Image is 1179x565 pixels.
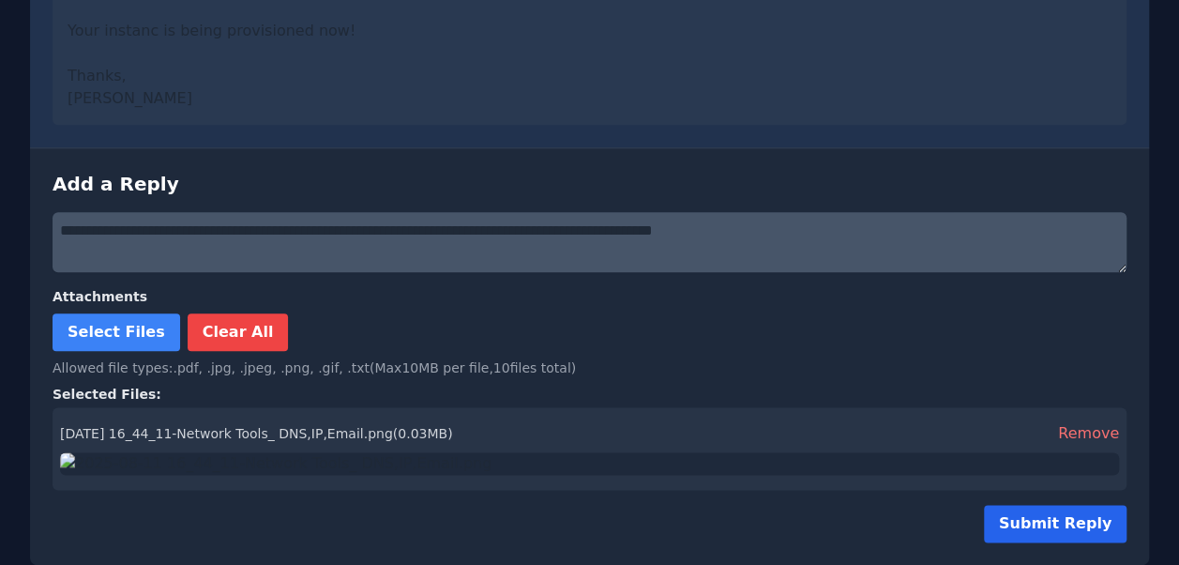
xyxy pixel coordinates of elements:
button: Submit Reply [984,505,1126,542]
h3: Add a Reply [53,171,1126,197]
img: 2025-08-11 16_44_11-Network Tools_ DNS,IP,Email.png [60,452,1119,475]
h4: Selected Files: [53,385,1126,404]
div: Allowed file types: .pdf, .jpg, .jpeg, .png, .gif, .txt (Max 10 MB per file, 10 files total) [53,359,1126,377]
label: Attachments [53,287,1126,306]
div: [DATE] 16_44_11-Network Tools_ DNS,IP,Email.png ( 0.03 MB) [60,424,452,443]
span: Select Files [68,323,165,341]
button: Remove [1058,422,1119,445]
button: Clear All [188,313,289,351]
